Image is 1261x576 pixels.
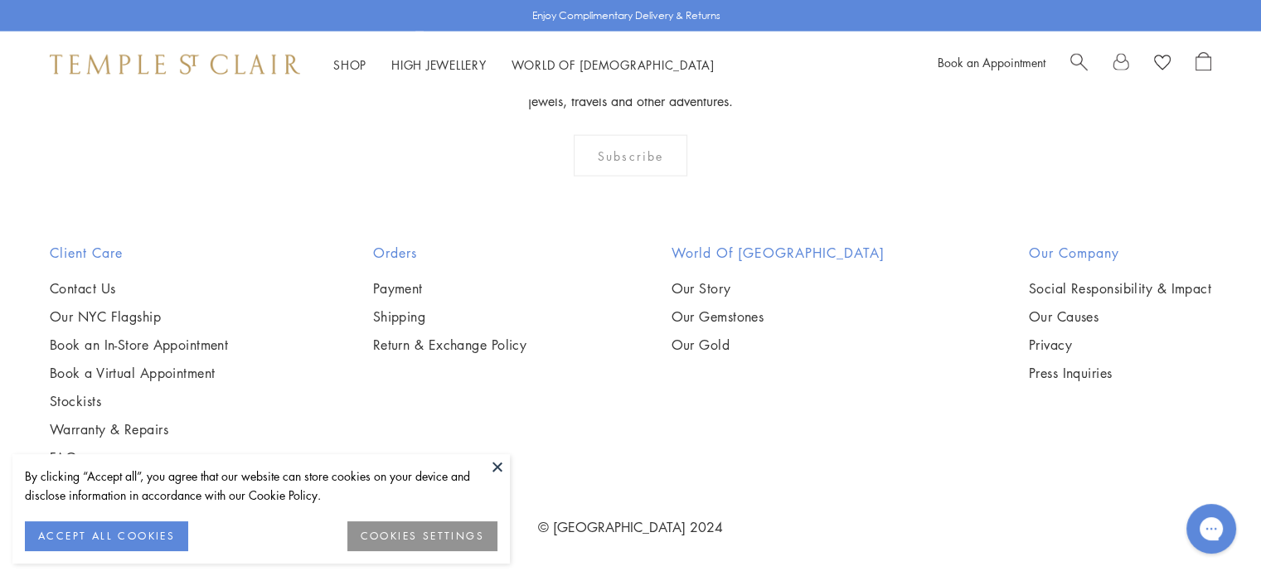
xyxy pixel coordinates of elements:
[1029,364,1211,382] a: Press Inquiries
[333,56,366,73] a: ShopShop
[1029,279,1211,298] a: Social Responsibility & Impact
[1070,52,1088,77] a: Search
[25,521,188,551] button: ACCEPT ALL COOKIES
[574,135,687,177] div: Subscribe
[50,307,228,326] a: Our NYC Flagship
[373,307,527,326] a: Shipping
[512,56,715,73] a: World of [DEMOGRAPHIC_DATA]World of [DEMOGRAPHIC_DATA]
[671,243,884,263] h2: World of [GEOGRAPHIC_DATA]
[373,243,527,263] h2: Orders
[1178,498,1244,559] iframe: Gorgias live chat messenger
[50,392,228,410] a: Stockists
[391,56,487,73] a: High JewelleryHigh Jewellery
[50,448,228,467] a: FAQs
[50,364,228,382] a: Book a Virtual Appointment
[50,243,228,263] h2: Client Care
[938,54,1045,70] a: Book an Appointment
[671,336,884,354] a: Our Gold
[347,521,497,551] button: COOKIES SETTINGS
[373,336,527,354] a: Return & Exchange Policy
[50,420,228,438] a: Warranty & Repairs
[532,7,720,24] p: Enjoy Complimentary Delivery & Returns
[1154,52,1171,77] a: View Wishlist
[25,467,497,505] div: By clicking “Accept all”, you agree that our website can store cookies on your device and disclos...
[1029,243,1211,263] h2: Our Company
[333,55,715,75] nav: Main navigation
[538,518,723,536] a: © [GEOGRAPHIC_DATA] 2024
[671,307,884,326] a: Our Gemstones
[373,279,527,298] a: Payment
[50,336,228,354] a: Book an In-Store Appointment
[50,55,300,75] img: Temple St. Clair
[50,279,228,298] a: Contact Us
[1029,307,1211,326] a: Our Causes
[671,279,884,298] a: Our Story
[1029,336,1211,354] a: Privacy
[1196,52,1211,77] a: Open Shopping Bag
